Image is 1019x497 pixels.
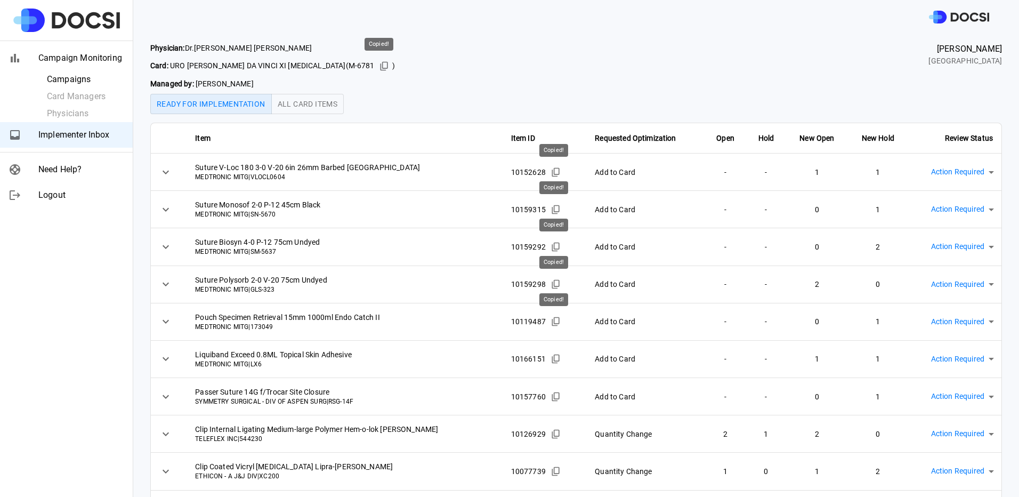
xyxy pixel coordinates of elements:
td: Add to Card [586,266,704,303]
div: Copied! [365,38,393,51]
span: 10157760 [511,391,546,402]
span: 10077739 [511,466,546,477]
strong: Physician: [150,44,185,52]
button: Copied! [548,164,564,180]
td: - [705,154,747,191]
span: Action Required [931,241,984,253]
span: 10159298 [511,279,546,290]
span: Clip Internal Ligating Medium-large Polymer Hem-o-lok [PERSON_NAME] [195,424,494,435]
td: Add to Card [586,154,704,191]
span: Action Required [931,316,984,328]
td: 2 [786,415,848,453]
td: 2 [705,415,747,453]
span: Clip Coated Vicryl [MEDICAL_DATA] Lipra-[PERSON_NAME] [195,461,494,472]
span: MEDTRONIC MITG | VLOCL0604 [195,173,494,182]
button: Ready for Implementation [150,94,272,114]
span: Campaigns [47,73,124,86]
span: URO [PERSON_NAME] DA VINCI XI [MEDICAL_DATA] ( M-6781 ) [150,58,395,74]
span: Passer Suture 14G f/Trocar Site Closure [195,387,494,397]
td: 1 [848,303,908,340]
td: 1 [705,453,747,490]
span: MEDTRONIC MITG | 173049 [195,323,494,332]
span: TELEFLEX INC | 544230 [195,435,494,444]
span: 10119487 [511,316,546,327]
td: 1 [747,415,786,453]
td: 1 [848,154,908,191]
td: 1 [848,191,908,228]
td: 2 [848,453,908,490]
span: Dr. [PERSON_NAME] [PERSON_NAME] [150,43,395,54]
td: 2 [786,266,848,303]
td: - [747,154,786,191]
td: - [747,303,786,340]
td: - [705,340,747,378]
div: Action Required [924,195,1001,225]
span: [GEOGRAPHIC_DATA] [928,55,1002,67]
span: MEDTRONIC MITG | SM-5637 [195,247,494,256]
div: Action Required [924,157,1001,187]
td: - [747,228,786,266]
td: Add to Card [586,228,704,266]
div: Action Required [924,232,1001,262]
span: Action Required [931,166,984,178]
td: 0 [786,303,848,340]
span: Action Required [931,203,984,215]
td: - [705,303,747,340]
span: Suture Biosyn 4-0 P-12 75cm Undyed [195,237,494,247]
span: Action Required [931,278,984,291]
td: 0 [786,378,848,415]
span: Action Required [931,465,984,477]
td: Add to Card [586,378,704,415]
div: Action Required [924,269,1001,299]
div: Copied! [539,256,568,269]
button: Copied! [548,351,564,367]
button: Copied! [548,314,564,330]
span: Implementer Inbox [38,129,124,141]
td: Add to Card [586,340,704,378]
div: Action Required [924,307,1001,336]
div: Action Required [924,419,1001,449]
button: Copied! [376,58,392,74]
button: Copied! [548,389,564,405]
span: Logout [38,189,124,202]
strong: Card: [150,61,168,70]
span: Campaign Monitoring [38,52,124,65]
span: Suture Monosof 2-0 P-12 45cm Black [195,199,494,210]
span: Liquiband Exceed 0.8ML Topical Skin Adhesive [195,349,494,360]
span: 10159292 [511,242,546,252]
strong: Requested Optimization [595,134,676,142]
span: SYMMETRY SURGICAL - DIV OF ASPEN SURG | RSG-14F [195,397,494,406]
button: Copied! [548,426,564,442]
span: 10159315 [511,204,546,215]
td: - [705,228,747,266]
div: Action Required [924,344,1001,374]
span: 10166151 [511,354,546,364]
strong: Hold [758,134,774,142]
td: Add to Card [586,303,704,340]
div: Copied! [539,144,568,157]
td: - [747,266,786,303]
td: 0 [747,453,786,490]
span: MEDTRONIC MITG | LX6 [195,360,494,369]
span: [PERSON_NAME] [928,43,1002,55]
td: 0 [848,266,908,303]
div: Copied! [539,219,568,232]
td: 0 [848,415,908,453]
strong: Managed by: [150,79,194,88]
td: 1 [848,340,908,378]
span: Action Required [931,353,984,365]
span: ETHICON - A J&J DIV | XC200 [195,472,494,481]
span: 10126929 [511,429,546,439]
td: - [705,191,747,228]
img: DOCSI Logo [929,11,989,24]
span: Action Required [931,428,984,440]
td: 1 [848,378,908,415]
span: Action Required [931,390,984,403]
button: Copied! [548,239,564,255]
td: - [705,378,747,415]
td: Quantity Change [586,415,704,453]
button: Copied! [548,202,564,218]
td: 2 [848,228,908,266]
td: 1 [786,453,848,490]
td: 1 [786,340,848,378]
